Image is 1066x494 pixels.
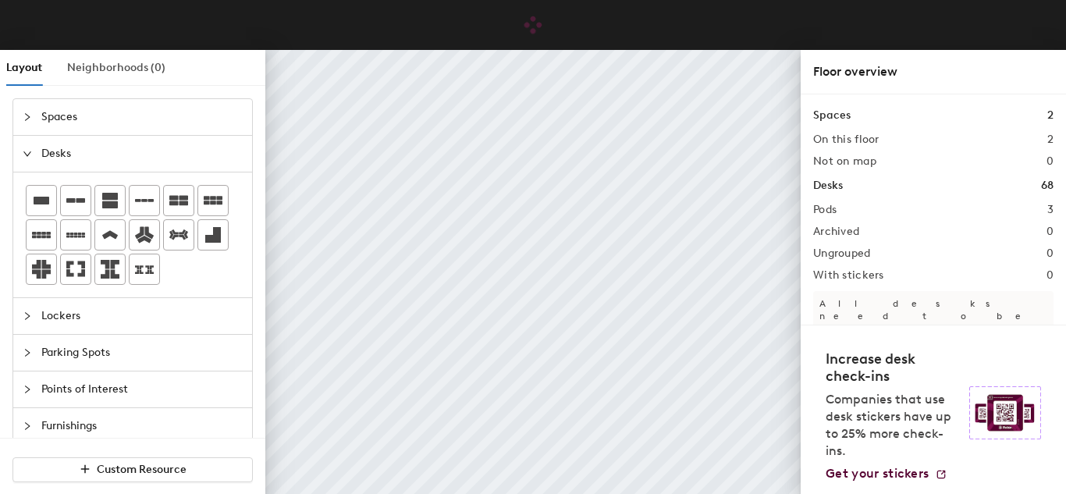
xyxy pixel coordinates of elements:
[826,391,960,460] p: Companies that use desk stickers have up to 25% more check-ins.
[23,112,32,122] span: collapsed
[1047,204,1054,216] h2: 3
[1041,177,1054,194] h1: 68
[67,61,165,74] span: Neighborhoods (0)
[23,385,32,394] span: collapsed
[97,463,187,476] span: Custom Resource
[41,136,243,172] span: Desks
[41,298,243,334] span: Lockers
[969,386,1041,439] img: Sticker logo
[12,457,253,482] button: Custom Resource
[826,466,947,482] a: Get your stickers
[6,61,42,74] span: Layout
[826,350,960,385] h4: Increase desk check-ins
[23,348,32,357] span: collapsed
[23,311,32,321] span: collapsed
[813,62,1054,81] div: Floor overview
[1047,107,1054,124] h1: 2
[41,335,243,371] span: Parking Spots
[41,99,243,135] span: Spaces
[813,133,879,146] h2: On this floor
[813,226,859,238] h2: Archived
[23,149,32,158] span: expanded
[23,421,32,431] span: collapsed
[813,107,851,124] h1: Spaces
[41,408,243,444] span: Furnishings
[813,155,876,168] h2: Not on map
[1047,133,1054,146] h2: 2
[813,247,871,260] h2: Ungrouped
[826,466,929,481] span: Get your stickers
[1046,269,1054,282] h2: 0
[813,177,843,194] h1: Desks
[41,371,243,407] span: Points of Interest
[1046,226,1054,238] h2: 0
[1046,247,1054,260] h2: 0
[813,291,1054,366] p: All desks need to be in a pod before saving
[1046,155,1054,168] h2: 0
[813,204,837,216] h2: Pods
[813,269,884,282] h2: With stickers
